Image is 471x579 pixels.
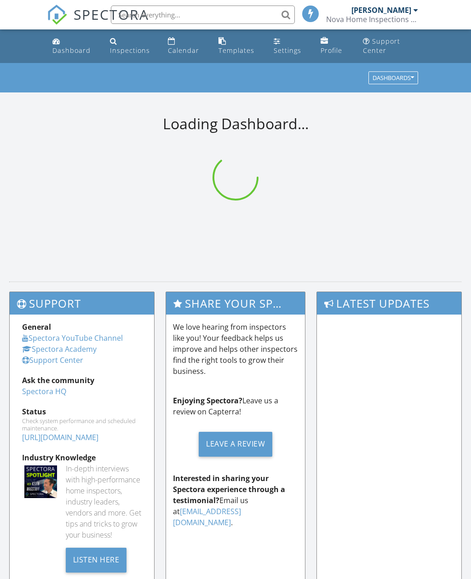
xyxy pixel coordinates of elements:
[66,554,127,564] a: Listen Here
[111,6,295,24] input: Search everything...
[24,465,57,498] img: Spectoraspolightmain
[66,548,127,573] div: Listen Here
[52,46,91,55] div: Dashboard
[22,355,83,365] a: Support Center
[173,396,242,406] strong: Enjoying Spectora?
[359,33,422,59] a: Support Center
[110,46,150,55] div: Inspections
[22,406,142,417] div: Status
[270,33,310,59] a: Settings
[10,292,154,315] h3: Support
[173,424,298,464] a: Leave a Review
[166,292,305,315] h3: Share Your Spectora Experience
[173,473,298,528] p: Email us at .
[168,46,199,55] div: Calendar
[317,33,352,59] a: Profile
[22,452,142,463] div: Industry Knowledge
[106,33,157,59] a: Inspections
[22,432,98,442] a: [URL][DOMAIN_NAME]
[47,12,149,32] a: SPECTORA
[49,33,98,59] a: Dashboard
[173,321,298,377] p: We love hearing from inspectors like you! Your feedback helps us improve and helps other inspecto...
[47,5,67,25] img: The Best Home Inspection Software - Spectora
[22,386,66,396] a: Spectora HQ
[22,333,123,343] a: Spectora YouTube Channel
[66,463,142,540] div: In-depth interviews with high-performance home inspectors, industry leaders, vendors and more. Ge...
[368,72,418,85] button: Dashboards
[321,46,342,55] div: Profile
[74,5,149,24] span: SPECTORA
[363,37,400,55] div: Support Center
[218,46,254,55] div: Templates
[22,417,142,432] div: Check system performance and scheduled maintenance.
[373,75,414,81] div: Dashboards
[173,473,285,505] strong: Interested in sharing your Spectora experience through a testimonial?
[22,322,51,332] strong: General
[164,33,207,59] a: Calendar
[199,432,272,457] div: Leave a Review
[22,375,142,386] div: Ask the community
[274,46,301,55] div: Settings
[326,15,418,24] div: Nova Home Inspections LLC
[351,6,411,15] div: [PERSON_NAME]
[317,292,461,315] h3: Latest Updates
[173,506,241,527] a: [EMAIL_ADDRESS][DOMAIN_NAME]
[215,33,263,59] a: Templates
[173,395,298,417] p: Leave us a review on Capterra!
[22,344,97,354] a: Spectora Academy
